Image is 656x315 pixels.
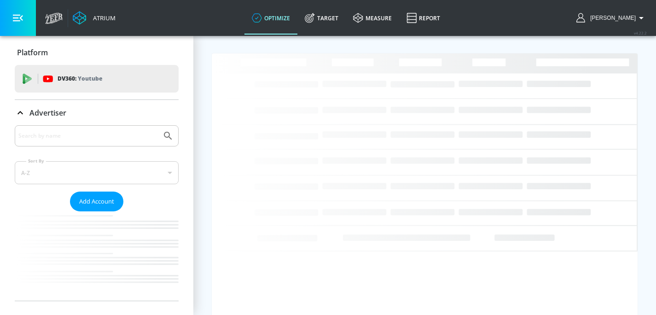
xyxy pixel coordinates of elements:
span: Add Account [79,196,114,207]
a: Target [297,1,346,35]
button: [PERSON_NAME] [576,12,647,23]
span: v 4.22.2 [634,30,647,35]
div: Advertiser [15,125,179,301]
input: Search by name [18,130,158,142]
nav: list of Advertiser [15,211,179,301]
span: login as: kate.csiki@zefr.com [586,15,636,21]
div: Platform [15,40,179,65]
div: A-Z [15,161,179,184]
label: Sort By [26,158,46,164]
div: Advertiser [15,100,179,126]
a: measure [346,1,399,35]
div: DV360: Youtube [15,65,179,93]
p: Youtube [78,74,102,83]
button: Add Account [70,192,123,211]
p: DV360: [58,74,102,84]
a: optimize [244,1,297,35]
p: Platform [17,47,48,58]
div: Atrium [89,14,116,22]
a: Report [399,1,447,35]
a: Atrium [73,11,116,25]
p: Advertiser [29,108,66,118]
